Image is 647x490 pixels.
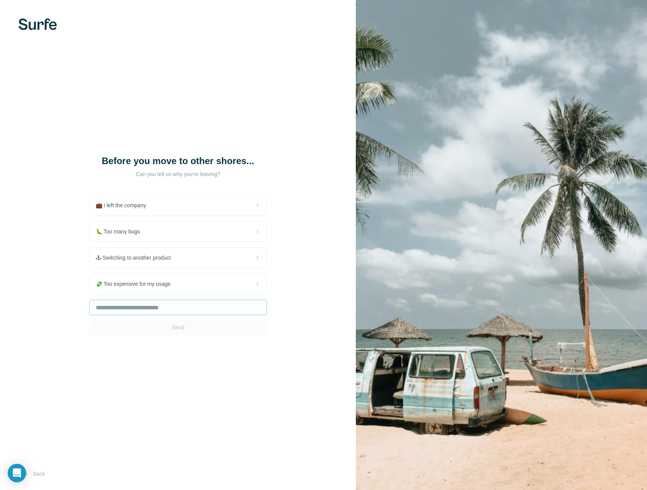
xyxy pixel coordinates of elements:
div: Open Intercom Messenger [8,464,26,482]
h1: Before you move to other shores... [101,155,255,167]
p: Can you tell us why you're leaving? [101,170,255,178]
span: 💼 I left the company [96,201,152,209]
button: Back [18,467,50,481]
img: Surfe's logo [18,18,57,30]
span: 💸 Too expensive for my usage [96,280,177,288]
span: 🐛 Too many bugs [96,228,147,235]
span: 🕹 Switching to another product [96,254,177,262]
